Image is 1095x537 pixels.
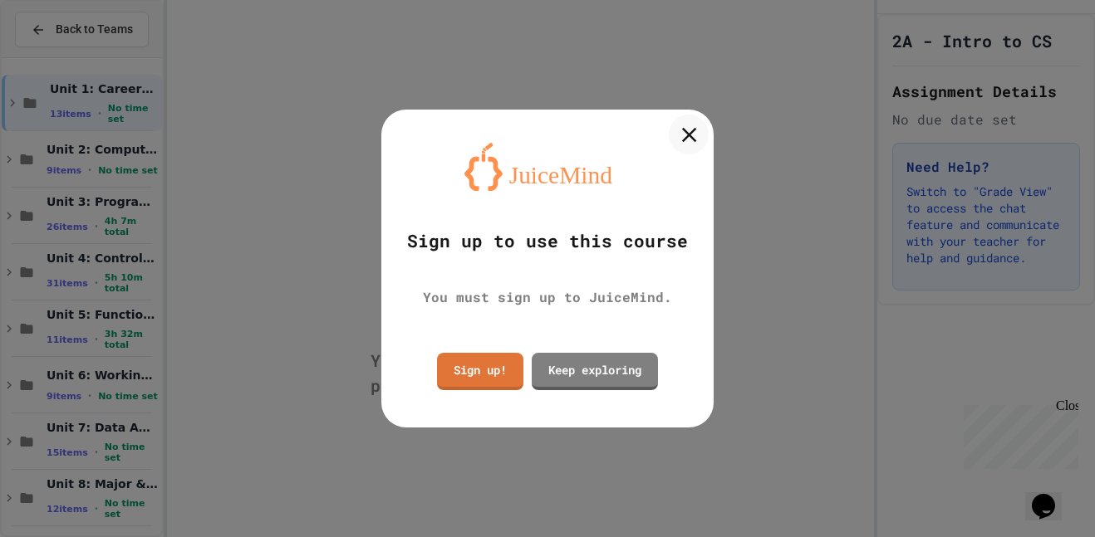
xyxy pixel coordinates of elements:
div: Chat with us now!Close [7,7,115,105]
img: logo-orange.svg [464,143,631,191]
div: You must sign up to JuiceMind. [423,287,672,307]
a: Sign up! [437,353,523,390]
div: Sign up to use this course [407,228,688,255]
a: Keep exploring [532,353,658,390]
